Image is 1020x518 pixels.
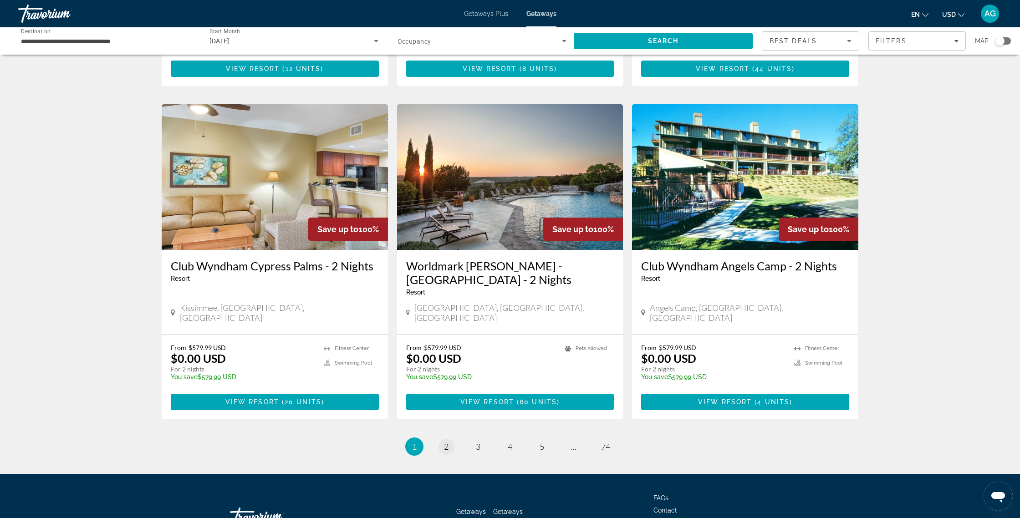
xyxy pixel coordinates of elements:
[171,373,315,381] p: $579.99 USD
[171,275,190,282] span: Resort
[171,344,186,351] span: From
[424,344,461,351] span: $579.99 USD
[225,398,279,406] span: View Resort
[209,37,229,45] span: [DATE]
[653,494,668,502] span: FAQs
[397,104,623,250] img: Worldmark Hunt - Stablewood Springs Resort - 2 Nights
[456,508,486,515] a: Getaways
[601,442,610,452] span: 74
[779,218,858,241] div: 100%
[641,365,785,373] p: For 2 nights
[406,373,433,381] span: You save
[520,398,557,406] span: 60 units
[464,10,508,17] a: Getaways Plus
[552,224,593,234] span: Save up to
[180,303,379,323] span: Kissimmee, [GEOGRAPHIC_DATA], [GEOGRAPHIC_DATA]
[406,351,461,365] p: $0.00 USD
[189,344,226,351] span: $579.99 USD
[868,31,966,51] button: Filters
[406,289,425,296] span: Resort
[286,65,321,72] span: 12 units
[398,38,431,45] span: Occupancy
[18,2,109,25] a: Travorium
[770,36,852,46] mat-select: Sort by
[805,345,839,351] span: Fitness Center
[335,345,369,351] span: Fitness Center
[770,37,817,45] span: Best Deals
[21,28,51,34] span: Destination
[406,61,614,77] button: View Resort(8 units)
[171,373,198,381] span: You save
[209,28,240,35] span: Start Month
[162,104,388,250] a: Club Wyndham Cypress Palms - 2 Nights
[171,259,379,273] a: Club Wyndham Cypress Palms - 2 Nights
[285,398,321,406] span: 20 units
[460,398,514,406] span: View Resort
[752,398,792,406] span: ( )
[280,65,323,72] span: ( )
[876,37,907,45] span: Filters
[641,373,785,381] p: $579.99 USD
[641,344,657,351] span: From
[942,8,964,21] button: Change currency
[543,218,623,241] div: 100%
[522,65,555,72] span: 8 units
[444,442,449,452] span: 2
[540,442,544,452] span: 5
[406,344,422,351] span: From
[648,37,679,45] span: Search
[571,442,576,452] span: ...
[641,351,696,365] p: $0.00 USD
[659,344,696,351] span: $579.99 USD
[632,104,858,250] img: Club Wyndham Angels Camp - 2 Nights
[653,507,677,514] a: Contact
[406,259,614,286] a: Worldmark [PERSON_NAME] - [GEOGRAPHIC_DATA] - 2 Nights
[526,10,556,17] a: Getaways
[463,65,516,72] span: View Resort
[911,8,928,21] button: Change language
[226,65,280,72] span: View Resort
[698,398,752,406] span: View Resort
[641,394,849,410] button: View Resort(4 units)
[641,373,668,381] span: You save
[279,398,324,406] span: ( )
[406,373,556,381] p: $579.99 USD
[975,35,989,47] span: Map
[574,33,753,49] button: Search
[911,11,920,18] span: en
[517,65,557,72] span: ( )
[641,259,849,273] a: Club Wyndham Angels Camp - 2 Nights
[978,4,1002,23] button: User Menu
[476,442,480,452] span: 3
[508,442,512,452] span: 4
[335,360,372,366] span: Swimming Pool
[171,351,226,365] p: $0.00 USD
[406,394,614,410] button: View Resort(60 units)
[514,398,560,406] span: ( )
[942,11,956,18] span: USD
[171,61,379,77] button: View Resort(12 units)
[984,482,1013,511] iframe: Button to launch messaging window
[788,224,829,234] span: Save up to
[162,437,858,456] nav: Pagination
[984,9,996,18] span: AG
[412,442,417,452] span: 1
[641,275,660,282] span: Resort
[650,303,849,323] span: Angels Camp, [GEOGRAPHIC_DATA], [GEOGRAPHIC_DATA]
[750,65,795,72] span: ( )
[171,394,379,410] button: View Resort(20 units)
[317,224,358,234] span: Save up to
[308,218,388,241] div: 100%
